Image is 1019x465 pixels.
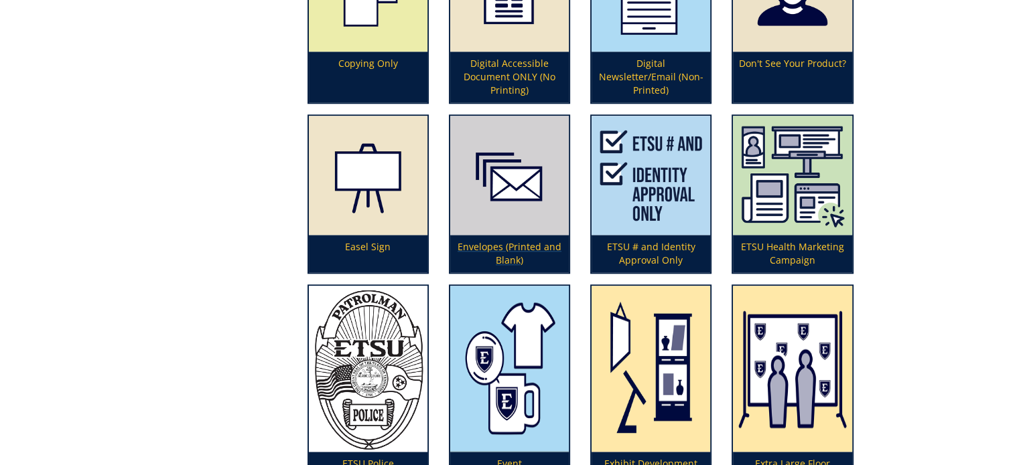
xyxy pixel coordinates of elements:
a: Easel Sign [309,116,427,272]
p: Envelopes (Printed and Blank) [450,235,569,272]
img: step%20and%20repeat%20or%20large%20graphic-655685d8cbcc41.50376647.png [733,286,852,452]
p: Don't See Your Product? [733,52,852,102]
p: ETSU # and Identity Approval Only [592,235,710,272]
img: envelopes-(bulk-order)-594831b101c519.91017228.png [450,116,569,235]
p: ETSU Health Marketing Campaign [733,235,852,272]
a: ETSU Health Marketing Campaign [733,116,852,272]
p: Copying Only [309,52,427,102]
p: Easel Sign [309,235,427,272]
img: promotional%20items%20icon-621cf3f26df267.81791671.png [450,286,569,452]
img: policecertart-67a0f341ac7049.77219506.png [309,286,427,452]
p: Digital Accessible Document ONLY (No Printing) [450,52,569,102]
p: Digital Newsletter/Email (Non-Printed) [592,52,710,102]
a: ETSU # and Identity Approval Only [592,116,710,272]
img: clinic%20project-6078417515ab93.06286557.png [733,116,852,235]
img: etsu%20assignment-617843c1f3e4b8.13589178.png [592,116,710,235]
img: exhibit-development-594920f68a9ea2.88934036.png [592,286,710,452]
a: Envelopes (Printed and Blank) [450,116,569,272]
img: easel-sign-5948317bbd7738.25572313.png [309,116,427,235]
